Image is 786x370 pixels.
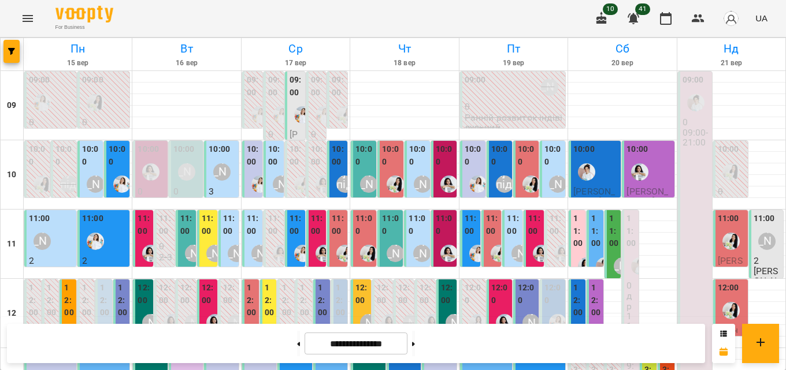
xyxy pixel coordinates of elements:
label: 09:00 [82,74,103,87]
button: Menu [14,5,42,32]
label: 09:00 [247,74,260,99]
div: Анна Білан [142,163,160,181]
label: 11:00 [223,212,236,237]
label: 12:00 [82,282,92,319]
div: Роксолана [87,94,104,111]
div: Тетяна Волох [522,314,540,331]
div: Міс Анастасія [228,314,245,331]
label: 12:00 [265,282,275,319]
img: Анна Білан [440,175,458,193]
label: 09:00 [290,74,303,99]
label: 10:00 [268,143,281,168]
div: Юлія Масющенко [273,106,290,124]
img: Роксолана [336,245,354,262]
label: 12:00 [47,282,57,319]
div: Іванна [578,163,595,181]
label: 10:00 [332,143,345,168]
img: Юлія Масющенко [469,245,487,262]
img: Юлія Масющенко [251,175,269,193]
span: [PERSON_NAME] [626,186,668,207]
div: Юлія Масющенко [469,175,487,193]
p: 2 [29,256,74,266]
img: Юлія Масющенко [113,175,131,193]
p: 0 [718,186,745,196]
label: 11:00 [528,212,542,237]
label: 12:00 [718,282,739,294]
label: 11:00 [180,212,194,237]
label: 11:00 [202,212,215,237]
p: 2-3 [159,252,172,262]
label: 12:00 [377,282,390,307]
img: Анна Білан [142,245,160,262]
img: Анна Білан [578,257,595,275]
div: Анна підготовка до школи [496,175,513,193]
div: Міс Анастасія [360,175,377,193]
div: Міс Анастасія [403,314,420,331]
label: 10:00 [138,143,159,156]
h6: 17 вер [243,58,348,69]
label: 12:00 [247,282,257,319]
span: [PERSON_NAME] [573,186,615,207]
img: Роксолана [522,175,540,193]
div: Юлія Масющенко [294,245,312,262]
label: 10:00 [55,143,74,168]
div: Тетяна Волох [251,245,269,262]
label: 11:00 [550,212,563,237]
label: 11:00 [409,212,427,237]
label: 09:00 [332,74,345,99]
img: Роксолана [722,302,740,319]
label: 10:00 [465,143,483,168]
img: Анна Білан [533,245,550,262]
label: 10:00 [436,143,454,168]
label: 12:00 [202,282,215,307]
label: 12:00 [100,282,110,319]
img: Анна Білан [496,314,513,331]
p: 2 [82,256,127,266]
p: [PERSON_NAME] [29,128,74,148]
p: 2 [754,256,781,266]
div: Анна Білан [424,314,442,331]
label: 12:00 [573,282,583,319]
div: Роксолана [34,175,51,193]
img: Роксолана [387,175,404,193]
label: 11:00 [436,212,454,237]
div: Анна Білан [381,314,399,331]
label: 10:00 [247,143,260,168]
div: Юлія Масющенко [251,106,269,124]
label: 11:00 [382,212,401,237]
div: Аліна Арт [206,245,224,262]
label: 11:00 [290,212,303,237]
div: Анна Білан [206,314,224,331]
p: 0 [82,117,127,127]
img: Юлія Масющенко [294,106,312,124]
p: Р.р 2.5-3 [29,266,64,276]
label: 12:00 [318,282,328,319]
img: Анна Білан [631,163,648,181]
div: Тетяна Волох [34,233,51,250]
label: 10:00 [290,143,303,168]
label: 10:00 [573,143,595,156]
label: 11:00 [754,212,775,225]
img: Каріна [469,314,487,331]
div: Міс Анастасія [178,163,195,181]
h6: 09 [7,99,16,112]
label: 10:00 [173,143,195,156]
h6: 21 вер [679,58,784,69]
span: 10 [603,3,618,15]
div: Тетяна Волох [511,245,529,262]
h6: Вт [134,40,239,58]
label: 12:00 [355,282,369,307]
p: 0 [683,117,710,127]
img: Роксолана [491,245,508,262]
h6: 12 [7,307,16,320]
label: 11:00 [332,212,345,237]
label: 12:00 [441,282,454,307]
label: 10:00 [718,143,739,156]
